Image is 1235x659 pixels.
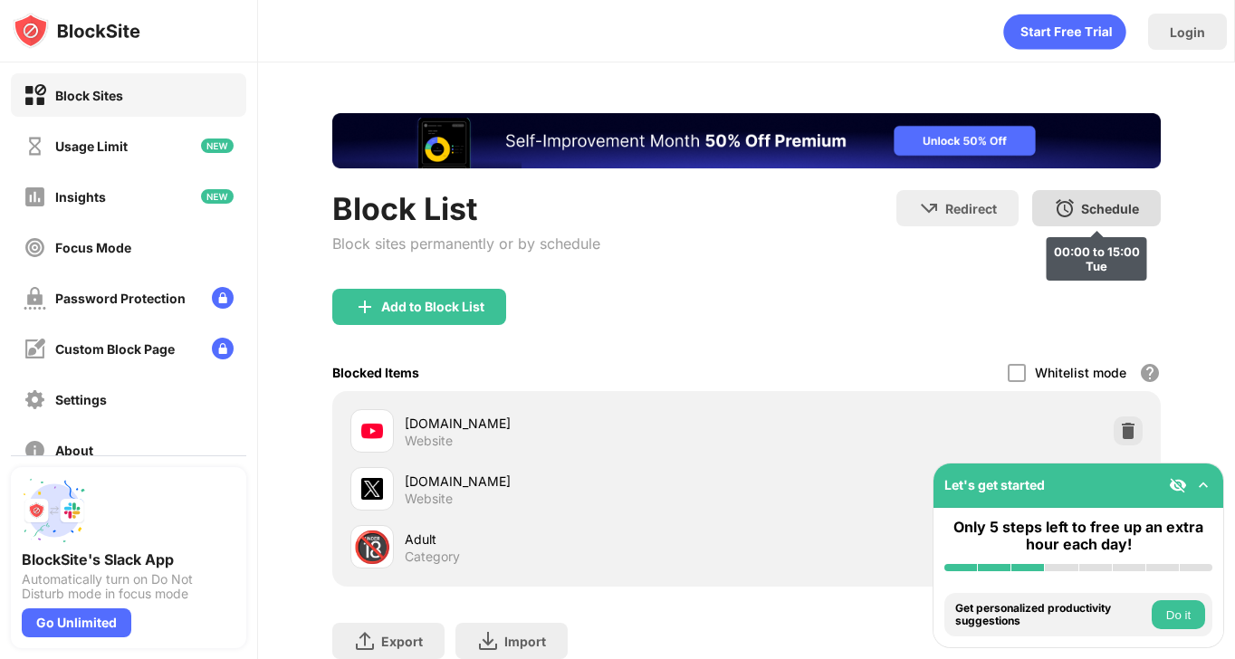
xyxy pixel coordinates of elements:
[212,338,234,359] img: lock-menu.svg
[24,388,46,411] img: settings-off.svg
[55,189,106,205] div: Insights
[24,236,46,259] img: focus-off.svg
[361,420,383,442] img: favicons
[201,138,234,153] img: new-icon.svg
[55,291,186,306] div: Password Protection
[55,88,123,103] div: Block Sites
[24,186,46,208] img: insights-off.svg
[1003,14,1126,50] div: animation
[24,439,46,462] img: about-off.svg
[405,530,747,549] div: Adult
[55,341,175,357] div: Custom Block Page
[55,392,107,407] div: Settings
[1169,476,1187,494] img: eye-not-visible.svg
[944,519,1212,553] div: Only 5 steps left to free up an extra hour each day!
[353,529,391,566] div: 🔞
[24,84,46,107] img: block-on.svg
[405,472,747,491] div: [DOMAIN_NAME]
[945,201,997,216] div: Redirect
[1152,600,1205,629] button: Do it
[13,13,140,49] img: logo-blocksite.svg
[332,234,600,253] div: Block sites permanently or by schedule
[405,433,453,449] div: Website
[361,478,383,500] img: favicons
[22,572,235,601] div: Automatically turn on Do Not Disturb mode in focus mode
[24,287,46,310] img: password-protection-off.svg
[212,287,234,309] img: lock-menu.svg
[22,550,235,568] div: BlockSite's Slack App
[22,478,87,543] img: push-slack.svg
[944,477,1045,492] div: Let's get started
[955,602,1147,628] div: Get personalized productivity suggestions
[381,300,484,314] div: Add to Block List
[55,443,93,458] div: About
[504,634,546,649] div: Import
[332,365,419,380] div: Blocked Items
[1054,259,1140,273] div: Tue
[1035,365,1126,380] div: Whitelist mode
[332,113,1161,168] iframe: Banner
[405,414,747,433] div: [DOMAIN_NAME]
[1054,244,1140,259] div: 00:00 to 15:00
[201,189,234,204] img: new-icon.svg
[332,190,600,227] div: Block List
[24,338,46,360] img: customize-block-page-off.svg
[405,549,460,565] div: Category
[381,634,423,649] div: Export
[55,138,128,154] div: Usage Limit
[1194,476,1212,494] img: omni-setup-toggle.svg
[55,240,131,255] div: Focus Mode
[24,135,46,158] img: time-usage-off.svg
[22,608,131,637] div: Go Unlimited
[405,491,453,507] div: Website
[1170,24,1205,40] div: Login
[1081,201,1139,216] div: Schedule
